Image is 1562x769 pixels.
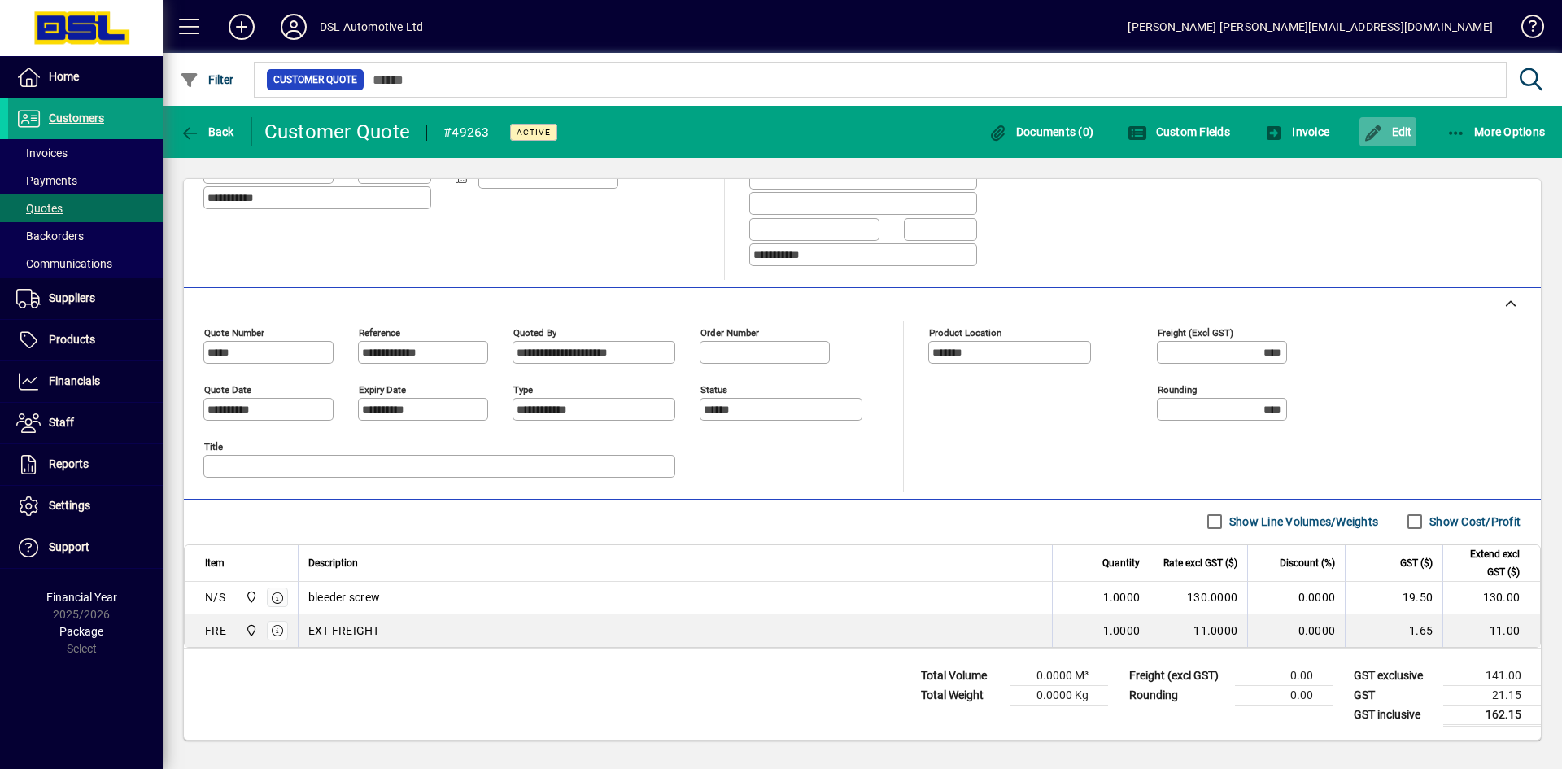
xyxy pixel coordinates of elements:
span: Communications [16,257,112,270]
div: DSL Automotive Ltd [320,14,423,40]
mat-label: Rounding [1158,383,1197,395]
span: Backorders [16,229,84,242]
td: GST [1346,685,1443,705]
span: Payments [16,174,77,187]
mat-label: Quoted by [513,326,556,338]
app-page-header-button: Back [163,117,252,146]
span: bleeder screw [308,589,380,605]
button: More Options [1442,117,1550,146]
td: 0.0000 Kg [1010,685,1108,705]
div: FRE [205,623,226,639]
mat-label: Order number [700,326,759,338]
span: Customer Quote [273,72,357,88]
a: Communications [8,250,163,277]
mat-label: Title [204,440,223,452]
td: Total Volume [913,666,1010,685]
span: Quotes [16,202,63,215]
td: 1.65 [1345,614,1442,647]
span: Documents (0) [988,125,1093,138]
td: 19.50 [1345,582,1442,614]
span: EXT FREIGHT [308,623,380,639]
td: Freight (excl GST) [1121,666,1235,685]
td: GST exclusive [1346,666,1443,685]
button: Filter [176,65,238,94]
td: 141.00 [1443,666,1541,685]
div: #49263 [443,120,490,146]
label: Show Line Volumes/Weights [1226,513,1378,530]
td: 162.15 [1443,705,1541,725]
span: Active [517,127,551,138]
a: Invoices [8,139,163,167]
td: Total Weight [913,685,1010,705]
span: Back [180,125,234,138]
span: Invoice [1264,125,1329,138]
a: Staff [8,403,163,443]
span: Central [241,622,260,640]
span: Products [49,333,95,346]
div: Customer Quote [264,119,411,145]
div: 11.0000 [1160,623,1237,639]
span: Edit [1363,125,1412,138]
span: Support [49,540,89,553]
span: Settings [49,499,90,512]
div: 130.0000 [1160,589,1237,605]
mat-label: Expiry date [359,383,406,395]
td: 0.0000 [1247,614,1345,647]
td: 0.0000 [1247,582,1345,614]
span: Item [205,554,225,572]
button: Invoice [1260,117,1333,146]
a: Reports [8,444,163,485]
mat-label: Type [513,383,533,395]
span: 1.0000 [1103,589,1141,605]
mat-label: Product location [929,326,1001,338]
span: Discount (%) [1280,554,1335,572]
div: [PERSON_NAME] [PERSON_NAME][EMAIL_ADDRESS][DOMAIN_NAME] [1128,14,1493,40]
span: Customers [49,111,104,125]
span: Financial Year [46,591,117,604]
a: Financials [8,361,163,402]
span: Central [241,588,260,606]
span: Quantity [1102,554,1140,572]
mat-label: Quote number [204,326,264,338]
a: Suppliers [8,278,163,319]
span: Filter [180,73,234,86]
span: Invoices [16,146,68,159]
a: Knowledge Base [1509,3,1542,56]
mat-label: Freight (excl GST) [1158,326,1233,338]
span: Extend excl GST ($) [1453,545,1520,581]
td: GST inclusive [1346,705,1443,725]
span: Reports [49,457,89,470]
mat-label: Reference [359,326,400,338]
td: Rounding [1121,685,1235,705]
span: Suppliers [49,291,95,304]
td: 0.00 [1235,685,1333,705]
span: 1.0000 [1103,623,1141,639]
button: Profile [268,12,320,42]
a: Payments [8,167,163,194]
span: Staff [49,416,74,429]
span: Rate excl GST ($) [1163,554,1237,572]
span: Financials [49,374,100,387]
mat-label: Status [700,383,727,395]
button: Add [216,12,268,42]
td: 130.00 [1442,582,1540,614]
a: Quotes [8,194,163,222]
span: Package [59,625,103,638]
div: N/S [205,589,225,605]
button: Documents (0) [984,117,1097,146]
button: Custom Fields [1124,117,1234,146]
td: 21.15 [1443,685,1541,705]
td: 0.0000 M³ [1010,666,1108,685]
mat-label: Quote date [204,383,251,395]
span: More Options [1446,125,1546,138]
a: Backorders [8,222,163,250]
a: Settings [8,486,163,527]
span: Description [308,554,358,572]
label: Show Cost/Profit [1426,513,1521,530]
span: Custom Fields [1128,125,1230,138]
a: Support [8,527,163,568]
td: 0.00 [1235,666,1333,685]
span: GST ($) [1400,554,1433,572]
span: Home [49,70,79,83]
button: Back [176,117,238,146]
